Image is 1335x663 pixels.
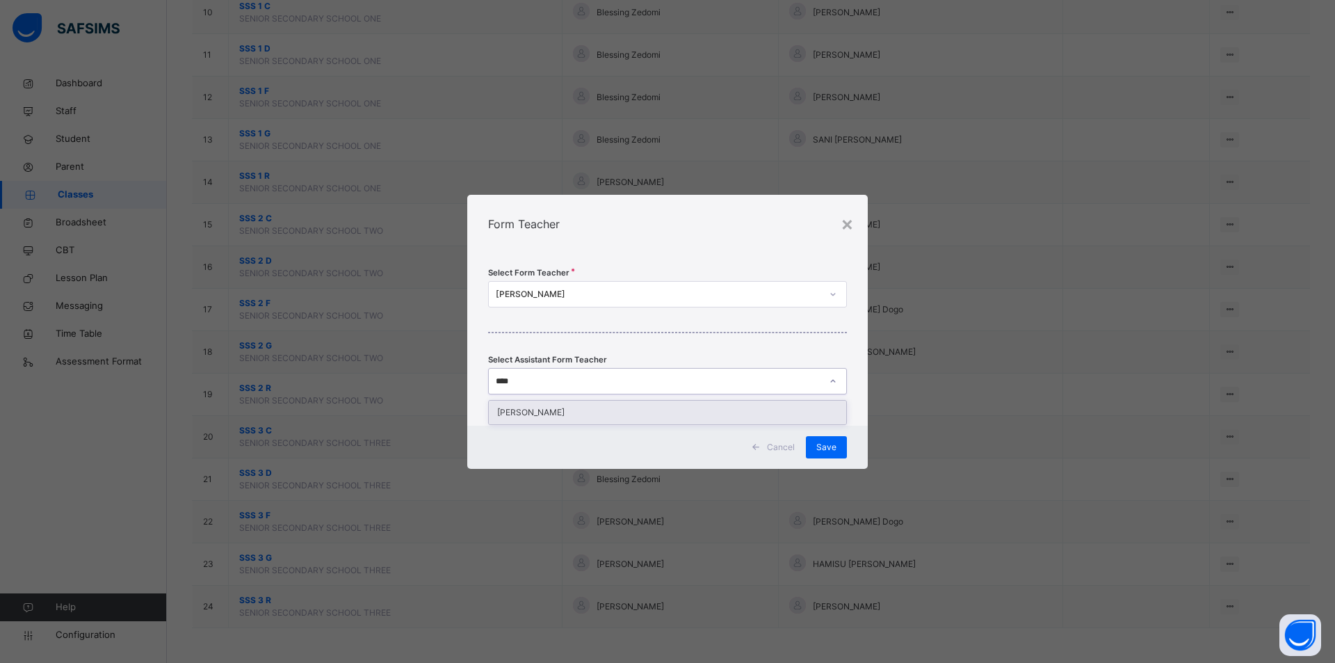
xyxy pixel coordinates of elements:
[496,288,821,301] div: [PERSON_NAME]
[1279,614,1321,656] button: Open asap
[489,401,846,424] div: [PERSON_NAME]
[841,209,854,238] div: ×
[488,217,560,231] span: Form Teacher
[488,267,569,279] span: Select Form Teacher
[767,441,795,454] span: Cancel
[816,441,836,454] span: Save
[488,354,607,366] span: Select Assistant Form Teacher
